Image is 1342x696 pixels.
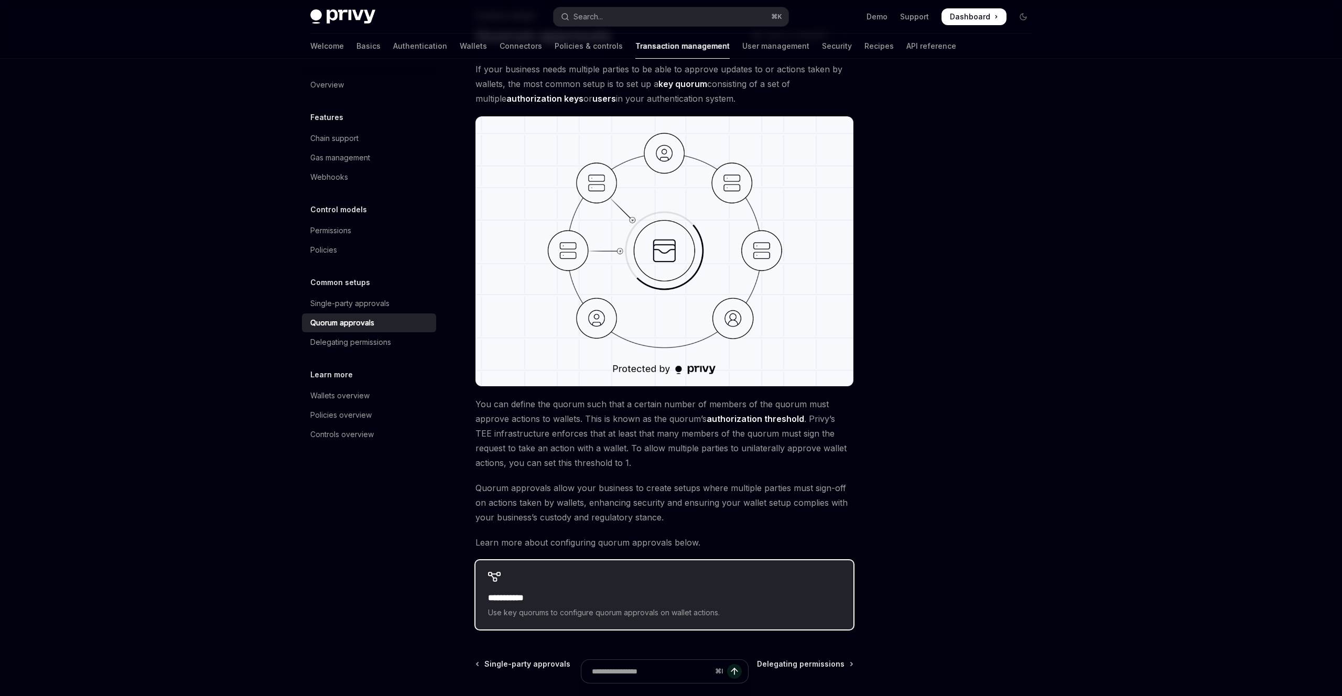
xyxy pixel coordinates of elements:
a: Wallets overview [302,386,436,405]
a: Policies overview [302,406,436,425]
a: Gas management [302,148,436,167]
a: Single-party approvals [302,294,436,313]
a: Support [900,12,929,22]
div: Chain support [310,132,359,145]
a: Wallets [460,34,487,59]
span: If your business needs multiple parties to be able to approve updates to or actions taken by wall... [475,62,853,106]
input: Ask a question... [592,660,711,683]
a: Authentication [393,34,447,59]
span: Learn more about configuring quorum approvals below. [475,535,853,550]
h5: Common setups [310,276,370,289]
button: Send message [727,664,742,679]
a: Policies & controls [555,34,623,59]
a: Controls overview [302,425,436,444]
img: quorum approval [475,116,853,386]
a: Transaction management [635,34,730,59]
a: Demo [867,12,888,22]
div: Quorum approvals [310,317,374,329]
a: Delegating permissions [302,333,436,352]
span: Dashboard [950,12,990,22]
a: Webhooks [302,168,436,187]
div: Wallets overview [310,389,370,402]
span: ⌘ K [771,13,782,21]
a: Welcome [310,34,344,59]
a: users [592,93,616,104]
a: Dashboard [941,8,1006,25]
div: Permissions [310,224,351,237]
strong: authorization threshold [707,414,804,424]
a: Recipes [864,34,894,59]
img: dark logo [310,9,375,24]
div: Single-party approvals [310,297,389,310]
a: User management [742,34,809,59]
a: Chain support [302,129,436,148]
a: authorization keys [506,93,583,104]
div: Webhooks [310,171,348,183]
h5: Control models [310,203,367,216]
div: Search... [573,10,603,23]
a: Basics [356,34,381,59]
span: Quorum approvals allow your business to create setups where multiple parties must sign-off on act... [475,481,853,525]
span: You can define the quorum such that a certain number of members of the quorum must approve action... [475,397,853,470]
button: Toggle dark mode [1015,8,1032,25]
div: Policies overview [310,409,372,421]
a: Policies [302,241,436,259]
h5: Learn more [310,368,353,381]
a: Security [822,34,852,59]
div: Overview [310,79,344,91]
a: key quorum [658,79,707,90]
div: Policies [310,244,337,256]
a: Overview [302,75,436,94]
button: Open search [554,7,788,26]
a: Permissions [302,221,436,240]
a: **** **** *Use key quorums to configure quorum approvals on wallet actions. [475,560,853,629]
span: Use key quorums to configure quorum approvals on wallet actions. [488,606,841,619]
a: Quorum approvals [302,313,436,332]
div: Controls overview [310,428,374,441]
div: Delegating permissions [310,336,391,349]
a: API reference [906,34,956,59]
h5: Features [310,111,343,124]
div: Gas management [310,151,370,164]
a: Connectors [500,34,542,59]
